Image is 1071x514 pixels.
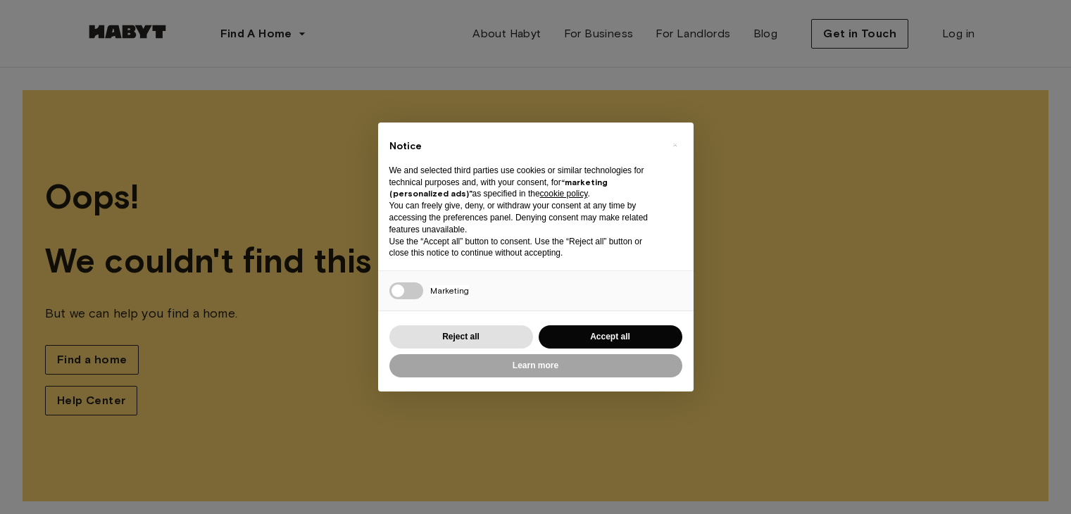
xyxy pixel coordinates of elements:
[664,134,687,156] button: Close this notice
[389,177,608,199] strong: “marketing (personalized ads)”
[389,325,533,349] button: Reject all
[389,165,660,200] p: We and selected third parties use cookies or similar technologies for technical purposes and, wit...
[389,236,660,260] p: Use the “Accept all” button to consent. Use the “Reject all” button or close this notice to conti...
[539,325,682,349] button: Accept all
[540,189,588,199] a: cookie policy
[430,285,469,296] span: Marketing
[389,139,660,153] h2: Notice
[672,137,677,153] span: ×
[389,354,682,377] button: Learn more
[389,200,660,235] p: You can freely give, deny, or withdraw your consent at any time by accessing the preferences pane...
